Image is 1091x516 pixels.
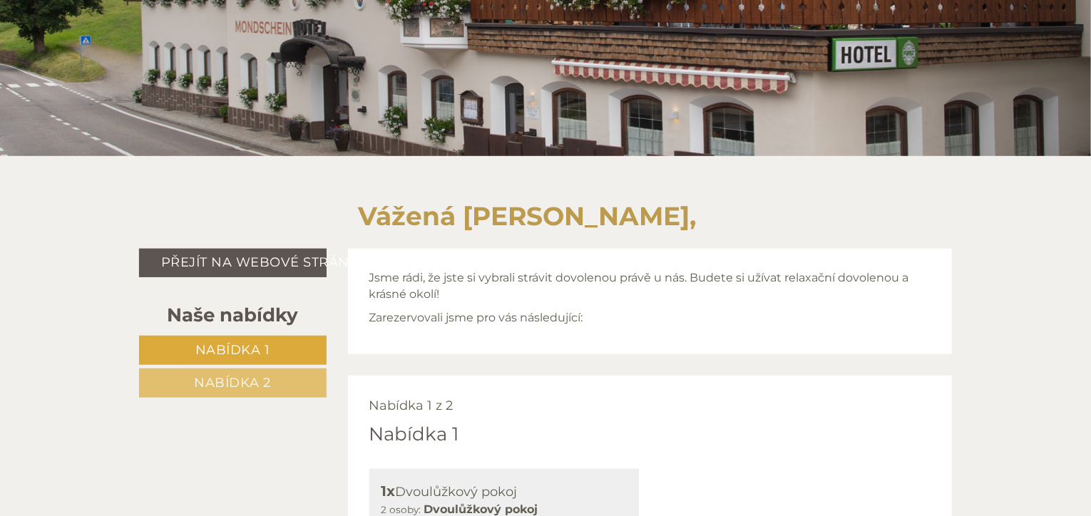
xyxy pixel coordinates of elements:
font: Naše nabídky [167,304,298,326]
font: Jsme rádi, že jste si vybrali strávit dovolenou právě u nás. Budete si užívat relaxační dovolenou... [369,271,909,301]
a: Přejít na webové stránky [139,249,327,277]
font: Nabídka 1 z 2 [369,398,454,413]
font: Nabídka 2 [195,375,272,391]
font: Nabídka 1 [195,342,270,358]
font: Přejít na webové stránky [161,255,367,271]
font: 1x [381,483,396,500]
font: Vážená [PERSON_NAME], [359,200,697,232]
font: 2 osoby: [381,504,421,515]
font: Dvoulůžkový pokoj [424,502,538,516]
font: Dvoulůžkový pokoj [396,484,518,500]
font: Zarezervovali jsme pro vás následující: [369,311,583,324]
font: Nabídka 1 [369,423,459,445]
